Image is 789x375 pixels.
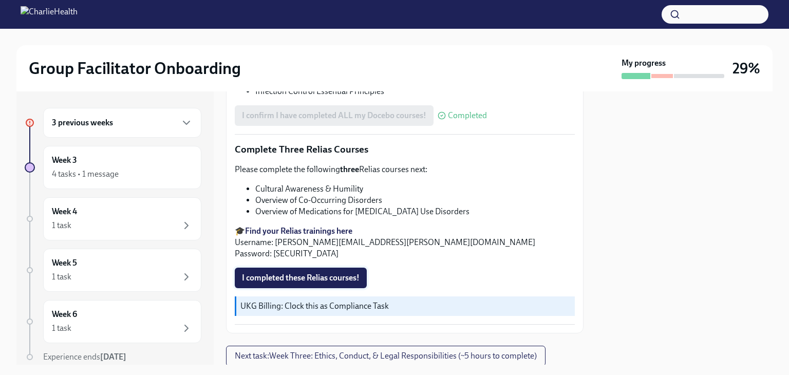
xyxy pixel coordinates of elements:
[235,164,575,175] p: Please complete the following Relias courses next:
[235,143,575,156] p: Complete Three Relias Courses
[226,346,546,366] button: Next task:Week Three: Ethics, Conduct, & Legal Responsibilities (~5 hours to complete)
[29,58,241,79] h2: Group Facilitator Onboarding
[245,226,352,236] a: Find your Relias trainings here
[25,197,201,240] a: Week 41 task
[622,58,666,69] strong: My progress
[52,206,77,217] h6: Week 4
[52,168,119,180] div: 4 tasks • 1 message
[52,257,77,269] h6: Week 5
[52,323,71,334] div: 1 task
[255,183,575,195] li: Cultural Awareness & Humility
[255,195,575,206] li: Overview of Co-Occurring Disorders
[240,301,571,312] p: UKG Billing: Clock this as Compliance Task
[235,226,575,259] p: 🎓 Username: [PERSON_NAME][EMAIL_ADDRESS][PERSON_NAME][DOMAIN_NAME] Password: [SECURITY_DATA]
[25,249,201,292] a: Week 51 task
[340,164,359,174] strong: three
[255,206,575,217] li: Overview of Medications for [MEDICAL_DATA] Use Disorders
[235,351,537,361] span: Next task : Week Three: Ethics, Conduct, & Legal Responsibilities (~5 hours to complete)
[52,220,71,231] div: 1 task
[43,108,201,138] div: 3 previous weeks
[52,155,77,166] h6: Week 3
[448,111,487,120] span: Completed
[43,352,126,362] span: Experience ends
[732,59,760,78] h3: 29%
[52,271,71,283] div: 1 task
[52,117,113,128] h6: 3 previous weeks
[100,352,126,362] strong: [DATE]
[242,273,360,283] span: I completed these Relias courses!
[25,300,201,343] a: Week 61 task
[25,146,201,189] a: Week 34 tasks • 1 message
[235,268,367,288] button: I completed these Relias courses!
[52,309,77,320] h6: Week 6
[21,6,78,23] img: CharlieHealth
